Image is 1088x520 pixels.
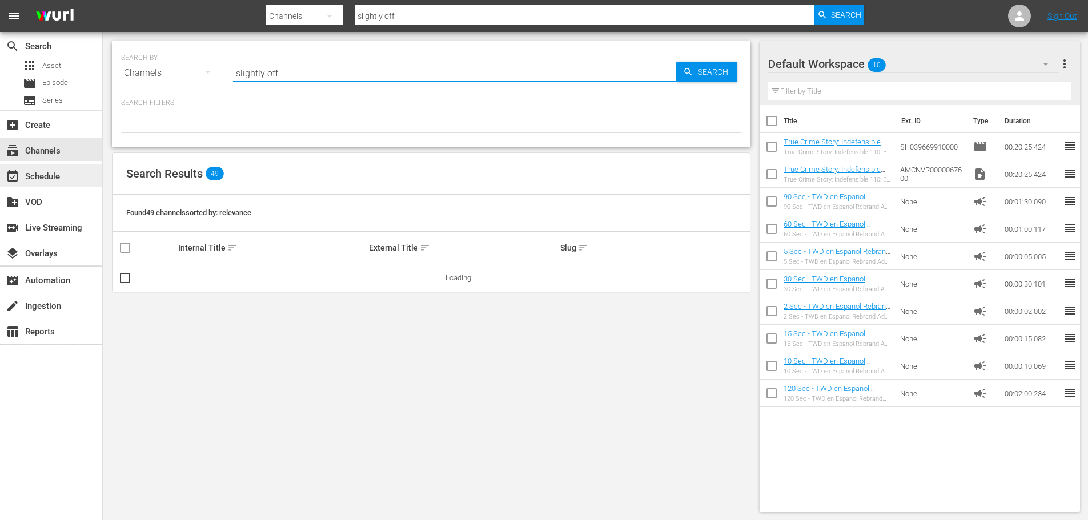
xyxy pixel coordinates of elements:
[973,304,987,318] span: Ad
[973,359,987,373] span: Ad
[7,9,21,23] span: menu
[1000,243,1063,270] td: 00:00:05.005
[868,53,886,77] span: 10
[896,270,969,297] td: None
[784,165,885,182] a: True Crime Story: Indefensible 110: El elefante en el útero
[1063,276,1077,290] span: reorder
[126,167,203,180] span: Search Results
[896,160,969,188] td: AMCNVR0000067600
[1063,386,1077,400] span: reorder
[896,352,969,380] td: None
[23,94,37,107] span: Series
[676,62,737,82] button: Search
[1000,160,1063,188] td: 00:20:25.424
[784,220,882,237] a: 60 Sec - TWD en Espanol Rebrand Ad Slates-60s- SLATE
[6,118,19,132] span: Create
[973,249,987,263] span: Ad
[6,325,19,338] span: Reports
[42,60,61,71] span: Asset
[6,247,19,260] span: Overlays
[6,170,19,183] span: Schedule
[1058,57,1071,71] span: more_vert
[896,380,969,407] td: None
[1000,133,1063,160] td: 00:20:25.424
[973,332,987,345] span: Ad
[1000,380,1063,407] td: 00:02:00.234
[227,243,238,253] span: sort
[420,243,430,253] span: sort
[784,231,892,238] div: 60 Sec - TWD en Espanol Rebrand Ad Slates-60s- SLATE
[126,208,251,217] span: Found 49 channels sorted by: relevance
[784,329,882,346] a: 15 Sec - TWD en Espanol Rebrand Ad Slates-15s- SLATE
[6,144,19,158] span: Channels
[973,140,987,154] span: Episode
[1000,215,1063,243] td: 00:01:00.117
[6,273,19,287] span: Automation
[1063,221,1077,235] span: reorder
[784,285,892,293] div: 30 Sec - TWD en Espanol Rebrand Ad Slates-30s- SLATE
[6,221,19,235] span: Live Streaming
[1000,270,1063,297] td: 00:00:30.101
[973,195,987,208] span: Ad
[369,241,557,255] div: External Title
[6,299,19,313] span: Ingestion
[1063,249,1077,263] span: reorder
[894,105,967,137] th: Ext. ID
[973,277,987,291] span: Ad
[784,395,892,402] div: 120 Sec - TWD en Espanol Rebrand Ad Slates-120s- SLATE
[6,195,19,209] span: VOD
[784,275,882,292] a: 30 Sec - TWD en Espanol Rebrand Ad Slates-30s- SLATE
[27,3,82,30] img: ans4CAIJ8jUAAAAAAAAAAAAAAAAAAAAAAAAgQb4GAAAAAAAAAAAAAAAAAAAAAAAAJMjXAAAAAAAAAAAAAAAAAAAAAAAAgAT5G...
[578,243,588,253] span: sort
[1063,194,1077,208] span: reorder
[896,215,969,243] td: None
[768,48,1059,80] div: Default Workspace
[998,105,1066,137] th: Duration
[1063,304,1077,317] span: reorder
[1000,352,1063,380] td: 00:00:10.069
[784,247,890,264] a: 5 Sec - TWD en Espanol Rebrand Ad Slates-5s- SLATE
[1063,358,1077,372] span: reorder
[784,313,892,320] div: 2 Sec - TWD en Espanol Rebrand Ad Slates-2s- SLATE
[896,297,969,325] td: None
[973,386,987,400] span: Ad
[896,325,969,352] td: None
[784,138,885,155] a: True Crime Story: Indefensible 110: El elefante en el útero
[1047,11,1077,21] a: Sign Out
[121,98,741,108] p: Search Filters:
[896,243,969,270] td: None
[1058,50,1071,78] button: more_vert
[1000,325,1063,352] td: 00:00:15.082
[121,57,222,89] div: Channels
[896,133,969,160] td: SH039669910000
[693,62,737,82] span: Search
[178,241,366,255] div: Internal Title
[784,258,892,265] div: 5 Sec - TWD en Espanol Rebrand Ad Slates-5s- SLATE
[973,167,987,181] span: Video
[784,176,892,183] div: True Crime Story: Indefensible 110: El elefante en el útero
[206,167,224,180] span: 49
[445,273,476,282] span: Loading...
[784,105,894,137] th: Title
[560,241,748,255] div: Slug
[1063,167,1077,180] span: reorder
[896,188,969,215] td: None
[784,368,892,375] div: 10 Sec - TWD en Espanol Rebrand Ad Slates-10s- SLATE
[42,95,63,106] span: Series
[831,5,861,25] span: Search
[784,203,892,211] div: 90 Sec - TWD en Espanol Rebrand Ad Slates-90s- SLATE
[1000,297,1063,325] td: 00:00:02.002
[973,222,987,236] span: Ad
[1063,139,1077,153] span: reorder
[784,340,892,348] div: 15 Sec - TWD en Espanol Rebrand Ad Slates-15s- SLATE
[23,59,37,72] span: Asset
[1000,188,1063,215] td: 00:01:30.090
[23,76,37,90] span: Episode
[6,39,19,53] span: Search
[966,105,998,137] th: Type
[784,384,886,401] a: 120 Sec - TWD en Espanol Rebrand Ad Slates-120s- SLATE
[784,148,892,156] div: True Crime Story: Indefensible 110: El elefante en el útero
[1063,331,1077,345] span: reorder
[784,192,882,209] a: 90 Sec - TWD en Espanol Rebrand Ad Slates-90s- SLATE
[784,302,890,319] a: 2 Sec - TWD en Espanol Rebrand Ad Slates-2s- SLATE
